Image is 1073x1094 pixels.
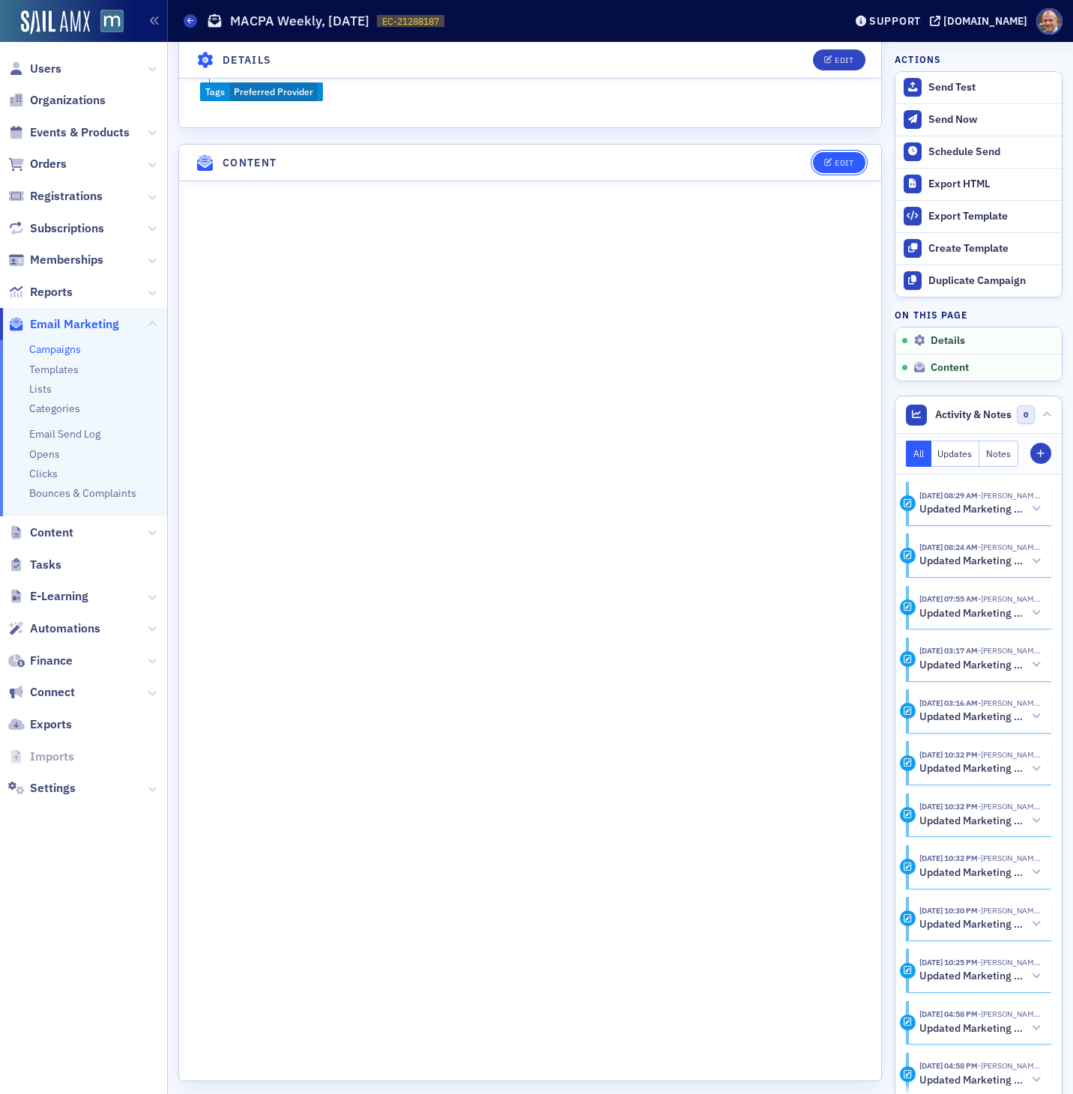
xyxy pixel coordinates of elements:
[30,252,103,268] span: Memberships
[900,755,916,771] div: Activity
[900,599,916,615] div: Activity
[895,103,1062,136] button: Send Now
[29,382,52,396] a: Lists
[919,503,1027,516] h5: Updated Marketing platform email campaign: MACPA Weekly, [DATE]
[100,10,124,33] img: SailAMX
[30,156,67,172] span: Orders
[919,918,1027,931] h5: Updated Marketing platform email campaign: MACPA Weekly, [DATE]
[928,145,1054,159] div: Schedule Send
[930,16,1033,26] button: [DOMAIN_NAME]
[931,441,980,467] button: Updates
[919,554,1027,568] h5: Updated Marketing platform email campaign: MACPA Weekly, [DATE]
[30,316,119,333] span: Email Marketing
[30,653,73,669] span: Finance
[931,361,969,375] span: Content
[919,1022,1027,1036] h5: Updated Marketing platform email campaign: MACPA Weekly, [DATE]
[919,593,978,604] time: 8/29/2025 07:55 AM
[30,716,72,733] span: Exports
[29,427,100,441] a: Email Send Log
[943,14,1027,28] div: [DOMAIN_NAME]
[919,710,1027,724] h5: Updated Marketing platform email campaign: MACPA Weekly, [DATE]
[30,220,104,237] span: Subscriptions
[8,588,88,605] a: E-Learning
[900,910,916,926] div: Activity
[919,916,1041,932] button: Updated Marketing platform email campaign: MACPA Weekly, [DATE]
[900,548,916,563] div: Activity
[919,762,1027,776] h5: Updated Marketing platform email campaign: MACPA Weekly, [DATE]
[895,232,1062,265] a: Create Template
[835,56,853,64] div: Edit
[919,853,978,863] time: 8/28/2025 10:32 PM
[30,61,61,77] span: Users
[919,1060,978,1071] time: 8/28/2025 04:58 PM
[1017,405,1036,424] span: 0
[29,342,81,356] a: Campaigns
[895,52,941,66] h4: Actions
[895,200,1062,232] a: Export Template
[223,52,272,68] h4: Details
[900,1066,916,1082] div: Activity
[906,441,931,467] button: All
[919,761,1041,777] button: Updated Marketing platform email campaign: MACPA Weekly, [DATE]
[21,10,90,34] a: SailAMX
[29,363,79,376] a: Templates
[900,859,916,874] div: Activity
[928,113,1054,127] div: Send Now
[30,780,76,797] span: Settings
[900,651,916,667] div: Activity
[900,495,916,511] div: Activity
[30,588,88,605] span: E-Learning
[978,1009,1041,1019] span: Bill Sheridan
[8,124,130,141] a: Events & Products
[919,1021,1041,1036] button: Updated Marketing platform email campaign: MACPA Weekly, [DATE]
[919,813,1041,829] button: Updated Marketing platform email campaign: MACPA Weekly, [DATE]
[223,155,277,171] h4: Content
[919,501,1041,517] button: Updated Marketing platform email campaign: MACPA Weekly, [DATE]
[919,1072,1041,1088] button: Updated Marketing platform email campaign: MACPA Weekly, [DATE]
[813,152,865,173] button: Edit
[813,49,865,70] button: Edit
[900,1015,916,1030] div: Activity
[919,905,978,916] time: 8/28/2025 10:30 PM
[8,156,67,172] a: Orders
[8,557,61,573] a: Tasks
[8,525,73,541] a: Content
[8,684,75,701] a: Connect
[8,653,73,669] a: Finance
[8,316,119,333] a: Email Marketing
[29,467,58,480] a: Clicks
[931,334,965,348] span: Details
[8,92,106,109] a: Organizations
[835,159,853,167] div: Edit
[895,265,1062,297] button: Duplicate Campaign
[978,957,1041,967] span: Bill Sheridan
[978,645,1041,656] span: Bill Sheridan
[919,698,978,708] time: 8/29/2025 03:16 AM
[900,703,916,719] div: Activity
[978,1060,1041,1071] span: Bill Sheridan
[8,252,103,268] a: Memberships
[1036,8,1063,34] span: Profile
[8,61,61,77] a: Users
[900,807,916,823] div: Activity
[919,969,1041,985] button: Updated Marketing platform email campaign: MACPA Weekly, [DATE]
[978,698,1041,708] span: Bill Sheridan
[919,709,1041,725] button: Updated Marketing platform email campaign: MACPA Weekly, [DATE]
[978,593,1041,604] span: Bill Sheridan
[8,188,103,205] a: Registrations
[8,716,72,733] a: Exports
[30,620,100,637] span: Automations
[30,92,106,109] span: Organizations
[30,124,130,141] span: Events & Products
[919,866,1027,880] h5: Updated Marketing platform email campaign: MACPA Weekly, [DATE]
[919,554,1041,569] button: Updated Marketing platform email campaign: MACPA Weekly, [DATE]
[869,14,921,28] div: Support
[978,853,1041,863] span: Bill Sheridan
[919,801,978,812] time: 8/28/2025 10:32 PM
[30,284,73,300] span: Reports
[928,81,1054,94] div: Send Test
[978,542,1041,552] span: Bill Sheridan
[30,749,74,765] span: Imports
[8,620,100,637] a: Automations
[8,780,76,797] a: Settings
